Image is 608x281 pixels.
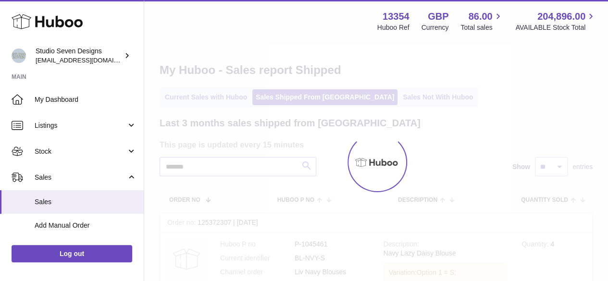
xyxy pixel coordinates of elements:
span: [EMAIL_ADDRESS][DOMAIN_NAME] [36,56,141,64]
strong: GBP [428,10,448,23]
img: internalAdmin-13354@internal.huboo.com [12,49,26,63]
div: Studio Seven Designs [36,47,122,65]
span: Sales [35,173,126,182]
span: My Dashboard [35,95,136,104]
a: 204,896.00 AVAILABLE Stock Total [515,10,596,32]
span: AVAILABLE Stock Total [515,23,596,32]
span: Sales [35,197,136,207]
span: 204,896.00 [537,10,585,23]
span: Listings [35,121,126,130]
strong: 13354 [383,10,409,23]
span: Add Manual Order [35,221,136,230]
span: 86.00 [468,10,492,23]
div: Currency [422,23,449,32]
a: Log out [12,245,132,262]
span: Stock [35,147,126,156]
span: Total sales [460,23,503,32]
div: Huboo Ref [377,23,409,32]
a: 86.00 Total sales [460,10,503,32]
